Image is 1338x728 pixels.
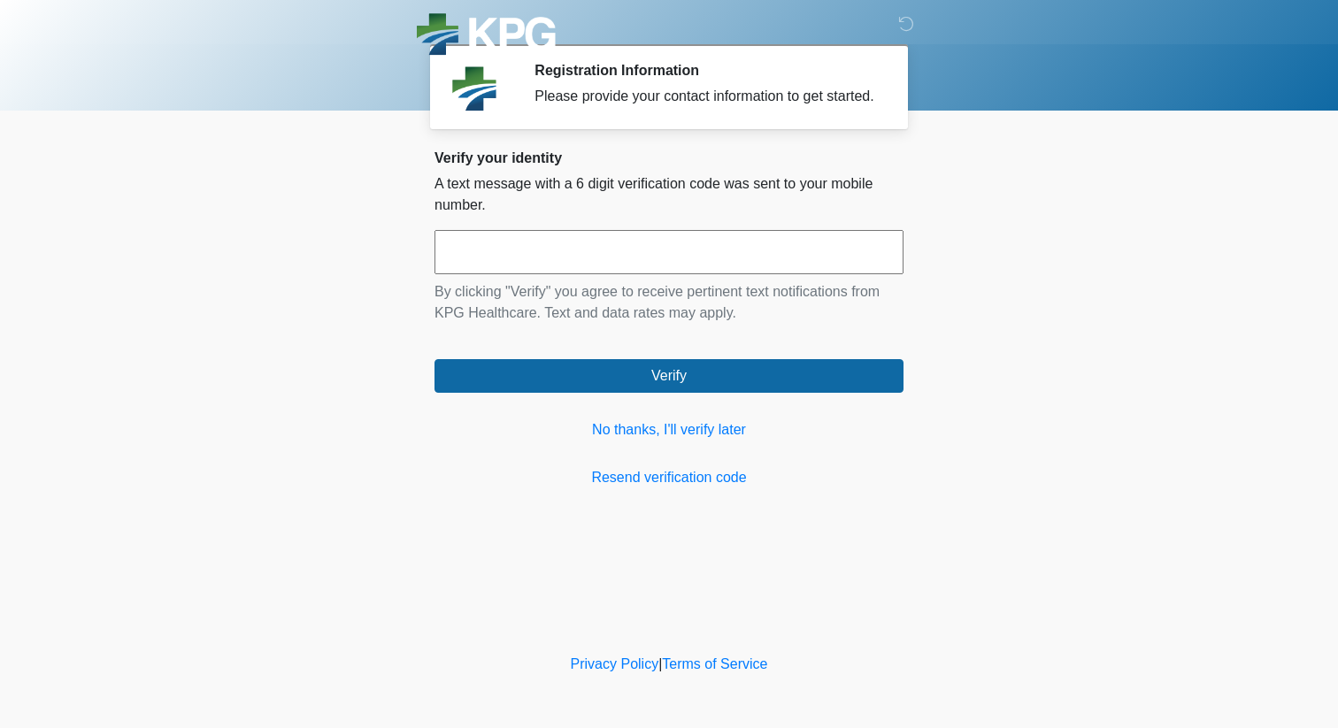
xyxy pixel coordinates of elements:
[534,86,877,107] div: Please provide your contact information to get started.
[434,419,904,441] a: No thanks, I'll verify later
[434,359,904,393] button: Verify
[448,62,501,115] img: Agent Avatar
[662,656,767,671] a: Terms of Service
[658,656,662,671] a: |
[417,13,556,60] img: KPG Healthcare Logo
[571,656,659,671] a: Privacy Policy
[434,149,904,166] h2: Verify your identity
[434,173,904,216] p: A text message with a 6 digit verification code was sent to your mobile number.
[434,467,904,488] a: Resend verification code
[434,281,904,324] p: By clicking "Verify" you agree to receive pertinent text notifications from KPG Healthcare. Text ...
